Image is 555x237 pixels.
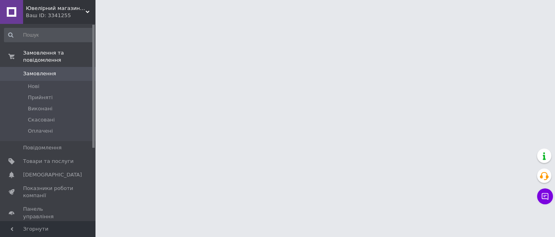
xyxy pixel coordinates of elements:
[26,5,86,12] span: Ювелірний магазин "Максим"
[28,105,53,112] span: Виконані
[23,171,82,178] span: [DEMOGRAPHIC_DATA]
[23,49,95,64] span: Замовлення та повідомлення
[4,28,94,42] input: Пошук
[28,83,39,90] span: Нові
[537,188,553,204] button: Чат з покупцем
[23,158,74,165] span: Товари та послуги
[28,116,55,123] span: Скасовані
[23,70,56,77] span: Замовлення
[23,206,74,220] span: Панель управління
[26,12,95,19] div: Ваш ID: 3341255
[23,185,74,199] span: Показники роботи компанії
[28,94,53,101] span: Прийняті
[28,127,53,135] span: Оплачені
[23,144,62,151] span: Повідомлення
